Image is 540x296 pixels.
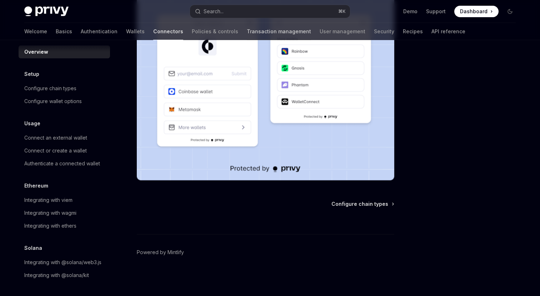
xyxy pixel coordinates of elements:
a: Authentication [81,23,117,40]
a: Configure chain types [19,82,110,95]
a: Overview [19,45,110,58]
div: Authenticate a connected wallet [24,159,100,168]
div: Integrating with @solana/web3.js [24,258,101,267]
a: Demo [403,8,417,15]
a: Welcome [24,23,47,40]
div: Overview [24,48,48,56]
a: Connect an external wallet [19,131,110,144]
a: Integrating with wagmi [19,207,110,219]
a: Connect or create a wallet [19,144,110,157]
span: ⌘ K [338,9,346,14]
a: Basics [56,23,72,40]
a: Authenticate a connected wallet [19,157,110,170]
a: API reference [431,23,465,40]
a: Support [426,8,446,15]
span: Configure chain types [331,200,388,208]
h5: Ethereum [24,181,48,190]
button: Toggle dark mode [504,6,516,17]
a: Integrating with @solana/kit [19,269,110,282]
div: Connect an external wallet [24,134,87,142]
a: Integrating with viem [19,194,110,207]
img: dark logo [24,6,69,16]
a: Powered by Mintlify [137,249,184,256]
a: Recipes [403,23,423,40]
div: Connect or create a wallet [24,146,87,155]
a: Configure chain types [331,200,394,208]
a: Wallets [126,23,145,40]
a: Integrating with ethers [19,219,110,232]
h5: Setup [24,70,39,78]
div: Integrating with wagmi [24,209,76,217]
a: Dashboard [454,6,499,17]
div: Configure wallet options [24,97,82,106]
a: Configure wallet options [19,95,110,108]
a: Security [374,23,394,40]
div: Integrating with ethers [24,222,76,230]
span: Dashboard [460,8,487,15]
a: Transaction management [247,23,311,40]
h5: Solana [24,244,42,252]
a: Connectors [153,23,183,40]
a: Integrating with @solana/web3.js [19,256,110,269]
div: Integrating with @solana/kit [24,271,89,280]
div: Integrating with viem [24,196,72,204]
div: Search... [204,7,224,16]
div: Configure chain types [24,84,76,93]
a: User management [320,23,365,40]
button: Open search [190,5,350,18]
a: Policies & controls [192,23,238,40]
h5: Usage [24,119,40,128]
